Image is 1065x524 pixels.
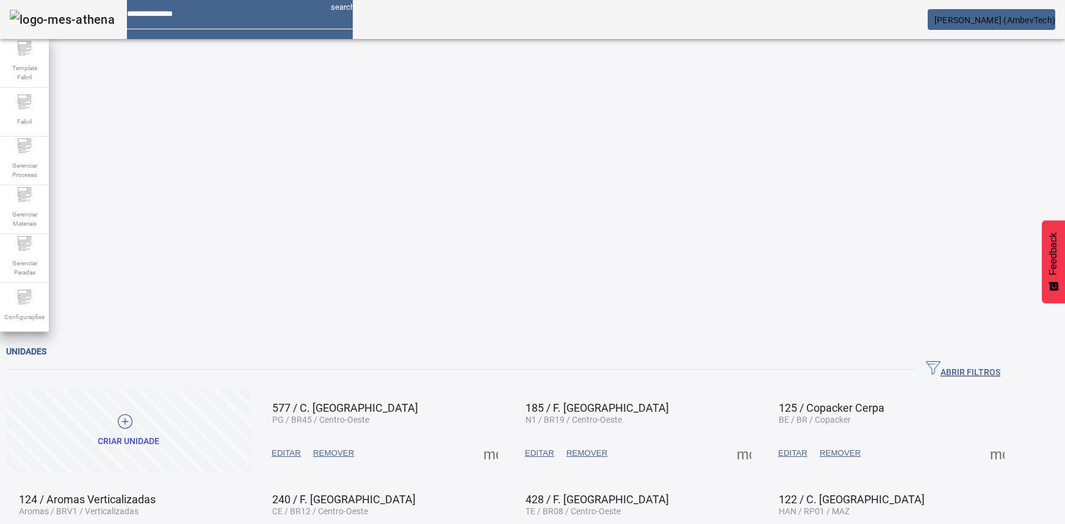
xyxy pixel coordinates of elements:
span: EDITAR [525,447,554,459]
button: EDITAR [265,442,307,464]
span: BE / BR / Copacker [779,415,851,425]
span: Gerenciar Processo [6,157,43,183]
span: Gerenciar Paradas [6,255,43,281]
span: REMOVER [566,447,607,459]
span: 428 / F. [GEOGRAPHIC_DATA] [525,493,669,506]
span: REMOVER [313,447,354,459]
span: REMOVER [820,447,861,459]
span: EDITAR [778,447,807,459]
span: Unidades [6,346,46,356]
span: 577 / C. [GEOGRAPHIC_DATA] [272,401,418,414]
span: Configurações [1,309,48,325]
button: Mais [733,442,755,464]
span: PG / BR45 / Centro-Oeste [272,415,369,425]
span: TE / BR08 / Centro-Oeste [525,506,621,516]
button: EDITAR [772,442,814,464]
span: 125 / Copacker Cerpa [779,401,884,414]
img: logo-mes-athena [10,10,115,29]
span: [PERSON_NAME] (AmbevTech) [934,15,1055,25]
button: ABRIR FILTROS [916,359,1010,381]
button: REMOVER [560,442,613,464]
span: CE / BR12 / Centro-Oeste [272,506,368,516]
button: REMOVER [814,442,867,464]
span: 185 / F. [GEOGRAPHIC_DATA] [525,401,669,414]
div: Criar unidade [98,436,159,448]
span: 124 / Aromas Verticalizadas [19,493,156,506]
span: ABRIR FILTROS [926,361,1000,379]
span: 240 / F. [GEOGRAPHIC_DATA] [272,493,416,506]
button: Mais [986,442,1008,464]
span: HAN / RP01 / MAZ [779,506,850,516]
button: REMOVER [307,442,360,464]
span: N1 / BR19 / Centro-Oeste [525,415,622,425]
span: Fabril [13,113,35,130]
span: EDITAR [272,447,301,459]
span: 122 / C. [GEOGRAPHIC_DATA] [779,493,925,506]
button: Criar unidade [6,390,250,472]
button: Feedback - Mostrar pesquisa [1042,220,1065,303]
span: Feedback [1048,232,1059,275]
span: Gerenciar Materiais [6,206,43,232]
button: EDITAR [519,442,560,464]
span: Template Fabril [6,60,43,85]
span: Aromas / BRV1 / Verticalizadas [19,506,139,516]
button: Mais [480,442,502,464]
